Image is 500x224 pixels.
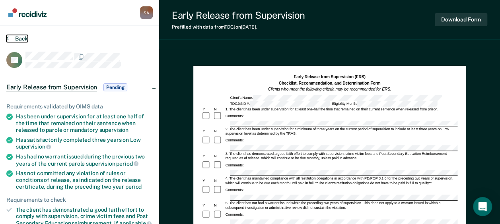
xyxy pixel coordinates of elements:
[103,83,127,91] span: Pending
[125,183,142,190] span: period
[224,188,244,193] div: Comments:
[213,154,224,159] div: N
[224,201,457,210] div: 5. The client has not had a warrant issued within the preceding two years of supervision. This do...
[172,10,305,21] div: Early Release from Supervision
[213,107,224,112] div: N
[435,13,487,26] button: Download Form
[224,152,457,161] div: 3. The client has demonstrated a good faith effort to comply with supervision, crime victim fees ...
[224,163,244,168] div: Comments:
[278,81,380,86] strong: Checklist, Recommendation, and Determination Form
[213,129,224,134] div: N
[6,103,153,110] div: Requirements validated by OIMS data
[224,107,457,112] div: 1. The client has been under supervision for at least one-half the time that remained on their cu...
[6,83,97,91] span: Early Release from Supervision
[6,35,28,42] button: Back
[224,127,457,136] div: 2. The client has been under supervision for a minimum of three years on the current period of su...
[224,114,244,119] div: Comments:
[16,143,51,150] span: supervision
[6,197,153,203] div: Requirements to check
[268,87,391,92] em: Clients who meet the following criteria may be recommended for ERS.
[99,127,128,133] span: supervision
[201,129,213,134] div: Y
[224,212,244,217] div: Comments:
[294,75,365,79] strong: Early Release from Supervision (ERS)
[140,6,153,19] div: S A
[201,179,213,183] div: Y
[8,8,47,17] img: Recidiviz
[229,95,443,100] div: Client's Name:
[116,160,138,167] span: period
[224,139,244,143] div: Comments:
[16,153,153,167] div: Has had no warrant issued during the previous two years of the current parole supervision
[473,197,492,216] div: Open Intercom Messenger
[213,203,224,208] div: N
[201,154,213,159] div: Y
[172,24,305,30] div: Prefilled with data from TDCJ on [DATE] .
[224,176,457,185] div: 4. The client has maintained compliance with all restitution obligations in accordance with PD/PO...
[16,137,153,150] div: Has satisfactorily completed three years on Low
[201,107,213,112] div: Y
[16,170,153,190] div: Has not committed any violation of rules or conditions of release, as indicated on the release ce...
[201,203,213,208] div: Y
[229,101,331,106] div: TDCJ/SID #:
[16,113,153,133] div: Has been under supervision for at least one half of the time that remained on their sentence when...
[213,179,224,183] div: N
[140,6,153,19] button: Profile dropdown button
[331,101,438,106] div: Eligibility Month:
